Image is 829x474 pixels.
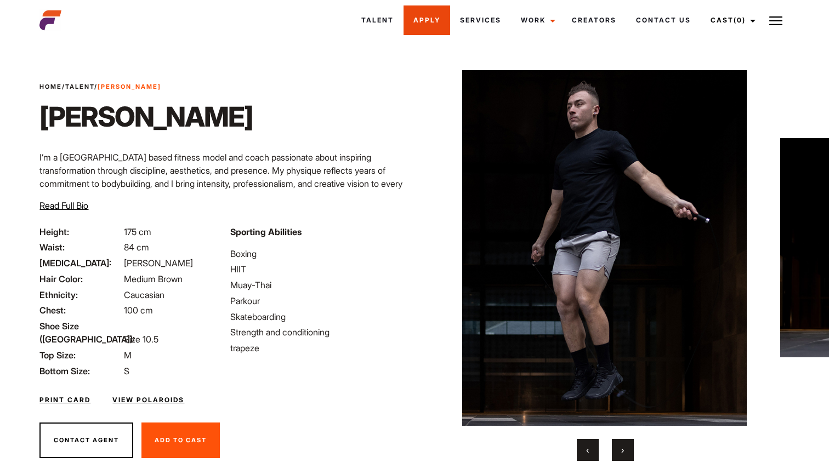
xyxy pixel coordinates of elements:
li: HIIT [230,262,408,276]
span: 100 cm [124,305,153,316]
span: Next [621,444,624,455]
li: Strength and conditioning [230,325,408,339]
span: Shoe Size ([GEOGRAPHIC_DATA]): [39,319,122,346]
img: Burger icon [769,14,782,27]
a: Talent [351,5,404,35]
span: (0) [734,16,746,24]
a: View Polaroids [112,395,184,405]
span: Add To Cast [155,436,207,444]
a: Cast(0) [701,5,762,35]
a: Services [450,5,511,35]
span: Top Size: [39,349,122,362]
li: Muay-Thai [230,278,408,292]
span: Height: [39,225,122,238]
img: cropped-aefm-brand-fav-22-square.png [39,9,61,31]
span: Ethnicity: [39,288,122,301]
span: M [124,350,132,361]
button: Add To Cast [141,422,220,459]
a: Print Card [39,395,90,405]
li: trapeze [230,341,408,355]
li: Boxing [230,247,408,260]
strong: [PERSON_NAME] [98,83,161,90]
span: 84 cm [124,242,149,253]
span: Waist: [39,241,122,254]
span: [MEDICAL_DATA]: [39,256,122,270]
a: Work [511,5,562,35]
li: Parkour [230,294,408,307]
span: Previous [586,444,589,455]
span: Caucasian [124,289,164,300]
a: Talent [65,83,94,90]
span: 175 cm [124,226,151,237]
span: / / [39,82,161,92]
p: I’m a [GEOGRAPHIC_DATA] based fitness model and coach passionate about inspiring transformation t... [39,151,408,230]
span: Hair Color: [39,272,122,285]
span: Medium Brown [124,273,183,284]
span: Chest: [39,304,122,317]
span: Bottom Size: [39,364,122,378]
a: Home [39,83,62,90]
a: Apply [404,5,450,35]
span: [PERSON_NAME] [124,258,193,269]
button: Read Full Bio [39,199,88,212]
span: Read Full Bio [39,200,88,211]
li: Skateboarding [230,310,408,323]
h1: [PERSON_NAME] [39,100,253,133]
a: Creators [562,5,626,35]
button: Contact Agent [39,422,133,459]
a: Contact Us [626,5,701,35]
strong: Sporting Abilities [230,226,302,237]
span: S [124,366,129,376]
span: Size 10.5 [124,334,158,345]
